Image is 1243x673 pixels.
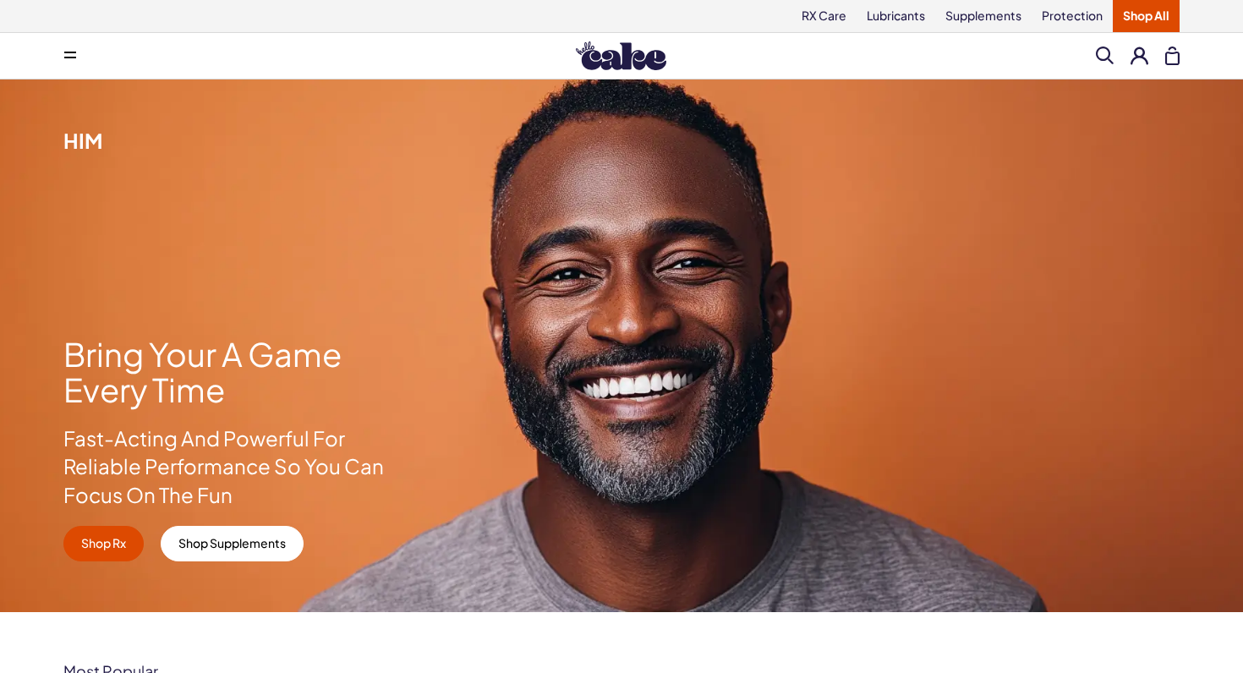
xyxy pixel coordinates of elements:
img: Hello Cake [576,41,666,70]
a: Shop Rx [63,526,144,561]
p: Fast-Acting And Powerful For Reliable Performance So You Can Focus On The Fun [63,424,386,510]
span: Him [63,128,102,153]
a: Shop Supplements [161,526,304,561]
h1: Bring Your A Game Every Time [63,336,386,408]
